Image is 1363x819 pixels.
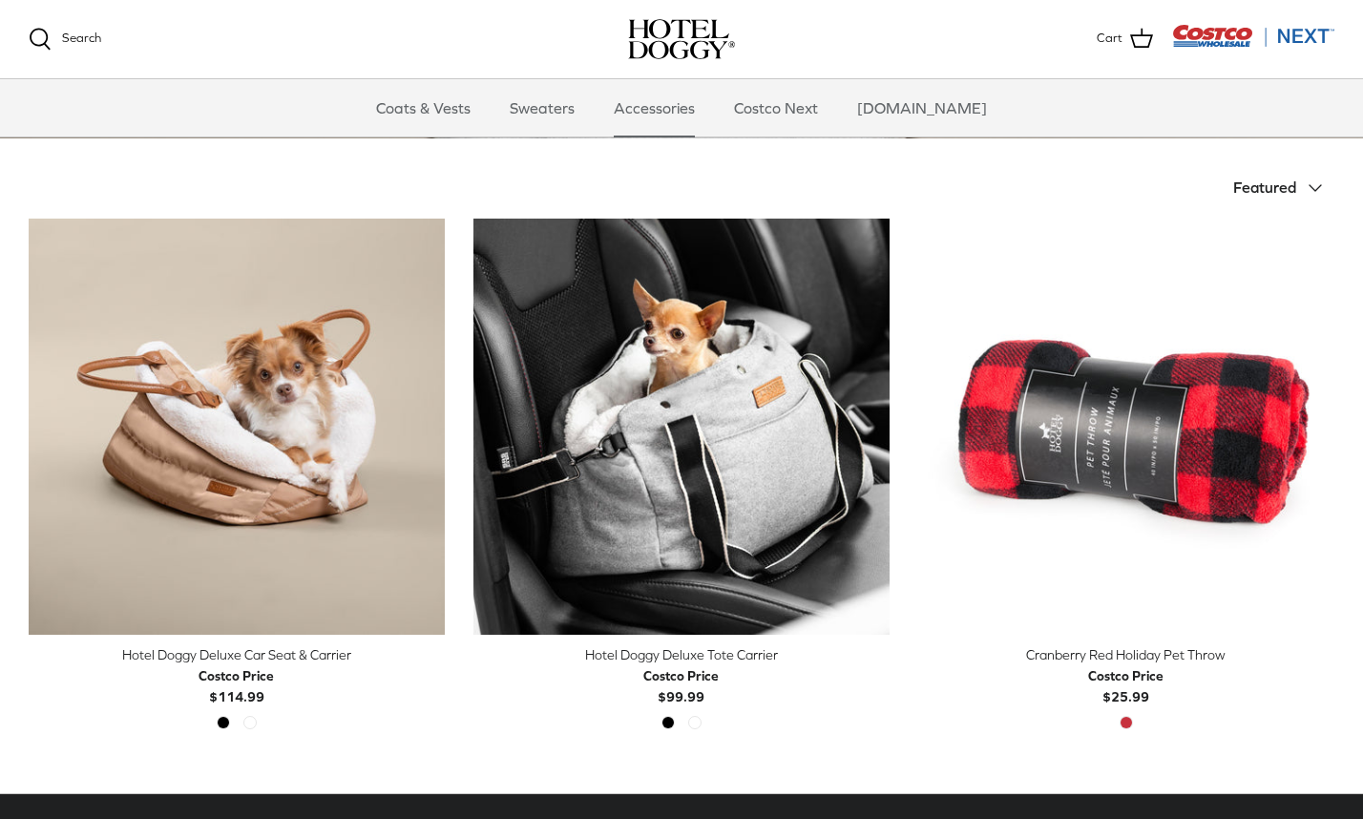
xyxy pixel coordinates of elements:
[918,644,1334,665] div: Cranberry Red Holiday Pet Throw
[1172,36,1334,51] a: Visit Costco Next
[918,644,1334,708] a: Cranberry Red Holiday Pet Throw Costco Price$25.99
[643,665,719,686] div: Costco Price
[29,644,445,708] a: Hotel Doggy Deluxe Car Seat & Carrier Costco Price$114.99
[918,219,1334,635] a: Cranberry Red Holiday Pet Throw
[29,219,445,635] a: Hotel Doggy Deluxe Car Seat & Carrier
[1233,167,1334,209] button: Featured
[1097,27,1153,52] a: Cart
[473,644,890,665] div: Hotel Doggy Deluxe Tote Carrier
[473,219,890,635] a: Hotel Doggy Deluxe Tote Carrier
[1172,24,1334,48] img: Costco Next
[62,31,101,45] span: Search
[359,79,488,136] a: Coats & Vests
[199,665,274,686] div: Costco Price
[717,79,835,136] a: Costco Next
[493,79,592,136] a: Sweaters
[199,665,274,704] b: $114.99
[29,644,445,665] div: Hotel Doggy Deluxe Car Seat & Carrier
[1233,178,1296,196] span: Featured
[628,19,735,59] a: hoteldoggy.com hoteldoggycom
[1088,665,1164,686] div: Costco Price
[1097,29,1122,49] span: Cart
[643,665,719,704] b: $99.99
[597,79,712,136] a: Accessories
[1088,665,1164,704] b: $25.99
[628,19,735,59] img: hoteldoggycom
[29,28,101,51] a: Search
[840,79,1004,136] a: [DOMAIN_NAME]
[473,644,890,708] a: Hotel Doggy Deluxe Tote Carrier Costco Price$99.99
